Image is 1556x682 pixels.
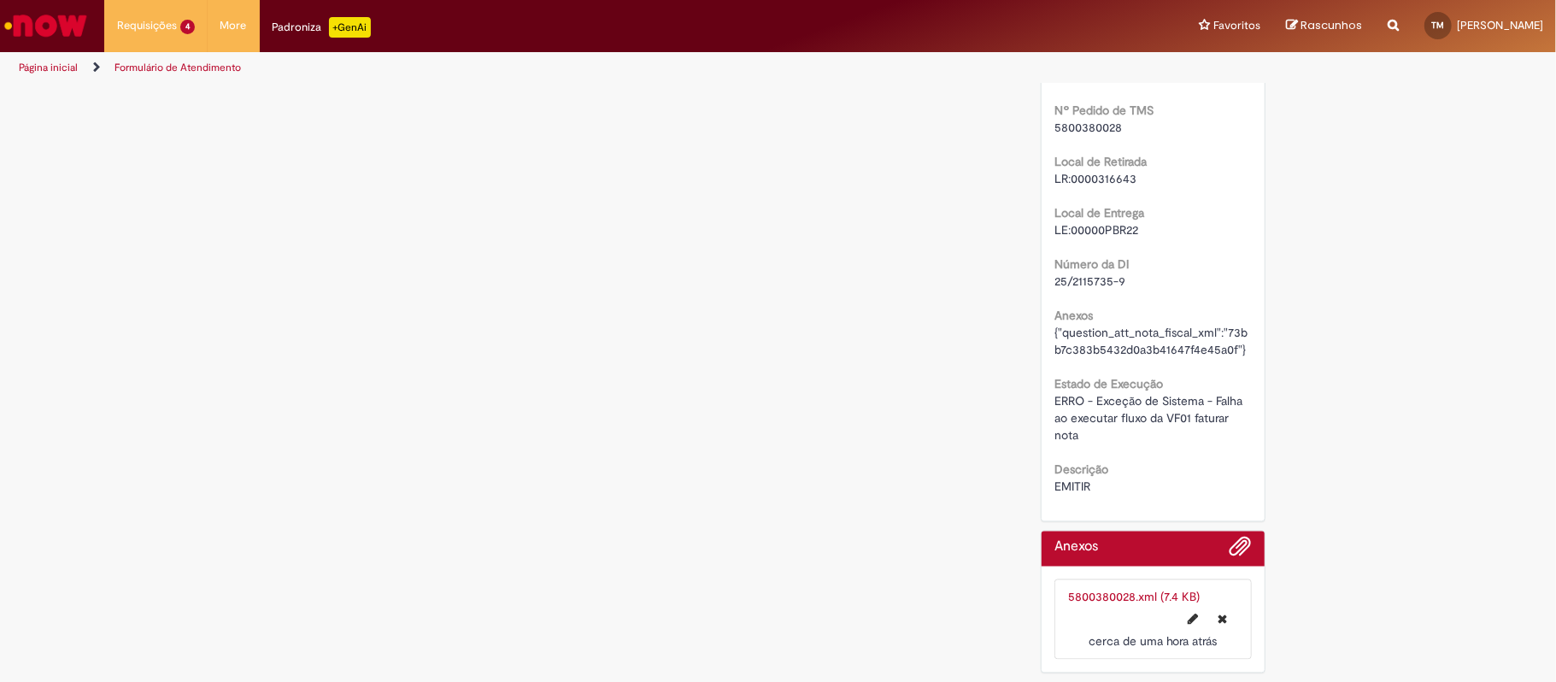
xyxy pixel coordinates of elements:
a: Rascunhos [1286,18,1362,34]
span: [PERSON_NAME] [1457,18,1543,32]
span: Requisições [117,17,177,34]
button: Editar nome de arquivo 5800380028.xml [1178,606,1209,633]
h2: Anexos [1054,540,1098,556]
p: +GenAi [329,17,371,38]
span: Favoritos [1213,17,1260,34]
span: Rascunhos [1301,17,1362,33]
b: Número da DI [1054,257,1129,273]
span: TM [1432,20,1445,31]
ul: Trilhas de página [13,52,1025,84]
b: Anexos [1054,309,1093,324]
div: Padroniza [273,17,371,38]
span: LE:00000PBR22 [1054,223,1138,238]
span: EMITIR [1054,479,1090,495]
button: Excluir 5800380028.xml [1208,606,1238,633]
span: 4 [180,20,195,34]
b: Local de Retirada [1054,155,1147,170]
b: Descrição [1054,462,1108,478]
a: Página inicial [19,61,78,74]
a: 5800380028.xml (7.4 KB) [1068,590,1200,605]
b: Nº Pedido de TMS [1054,103,1154,119]
span: {"question_att_nota_fiscal_xml":"73bb7c383b5432d0a3b41647f4e45a0f"} [1054,326,1248,358]
span: 5800380028 [1054,121,1122,136]
b: Estado de Execução [1054,377,1163,392]
span: LR:0000316643 [1054,172,1136,187]
span: 25/2115735-9 [1054,274,1125,290]
a: Formulário de Atendimento [114,61,241,74]
span: ERRO - Exceção de Sistema - Falha ao executar fluxo da VF01 faturar nota [1054,394,1246,444]
span: 4501350617 [1054,69,1117,85]
time: 27/09/2025 12:33:19 [1089,634,1218,650]
span: cerca de uma hora atrás [1089,634,1218,650]
b: Local de Entrega [1054,206,1144,221]
button: Adicionar anexos [1230,536,1252,567]
span: More [220,17,247,34]
img: ServiceNow [2,9,90,43]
